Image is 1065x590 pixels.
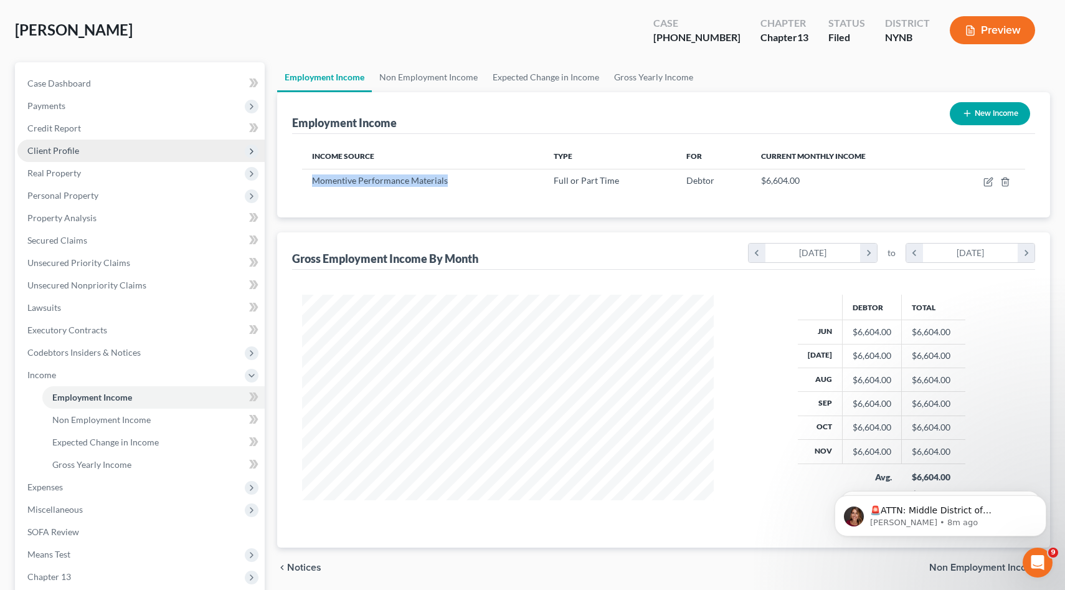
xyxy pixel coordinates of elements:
[287,563,321,573] span: Notices
[52,437,159,447] span: Expected Change in Income
[27,504,83,515] span: Miscellaneous
[17,521,265,543] a: SOFA Review
[798,440,843,464] th: Nov
[798,392,843,416] th: Sep
[902,344,965,368] td: $6,604.00
[27,100,65,111] span: Payments
[853,421,891,434] div: $6,604.00
[888,247,896,259] span: to
[923,244,1018,262] div: [DATE]
[554,175,619,186] span: Full or Part Time
[17,319,265,341] a: Executory Contracts
[798,344,843,368] th: [DATE]
[761,175,800,186] span: $6,604.00
[761,151,866,161] span: Current Monthly Income
[1023,548,1053,578] iframe: Intercom live chat
[798,320,843,344] th: Jun
[277,62,372,92] a: Employment Income
[860,244,877,262] i: chevron_right
[42,409,265,431] a: Non Employment Income
[27,571,71,582] span: Chapter 13
[27,212,97,223] span: Property Analysis
[372,62,485,92] a: Non Employment Income
[17,274,265,297] a: Unsecured Nonpriority Claims
[42,431,265,454] a: Expected Change in Income
[902,368,965,391] td: $6,604.00
[27,347,141,358] span: Codebtors Insiders & Notices
[52,392,132,402] span: Employment Income
[798,416,843,439] th: Oct
[17,229,265,252] a: Secured Claims
[17,207,265,229] a: Property Analysis
[485,62,607,92] a: Expected Change in Income
[853,350,891,362] div: $6,604.00
[929,563,1040,573] span: Non Employment Income
[760,31,808,45] div: Chapter
[843,295,902,320] th: Debtor
[27,78,91,88] span: Case Dashboard
[17,297,265,319] a: Lawsuits
[27,549,70,559] span: Means Test
[853,445,891,458] div: $6,604.00
[17,117,265,140] a: Credit Report
[902,440,965,464] td: $6,604.00
[760,16,808,31] div: Chapter
[27,369,56,380] span: Income
[853,326,891,338] div: $6,604.00
[27,168,81,178] span: Real Property
[27,325,107,335] span: Executory Contracts
[653,16,741,31] div: Case
[292,251,478,266] div: Gross Employment Income By Month
[902,416,965,439] td: $6,604.00
[27,145,79,156] span: Client Profile
[853,397,891,410] div: $6,604.00
[950,16,1035,44] button: Preview
[277,563,321,573] button: chevron_left Notices
[950,102,1030,125] button: New Income
[749,244,765,262] i: chevron_left
[15,21,133,39] span: [PERSON_NAME]
[17,72,265,95] a: Case Dashboard
[929,563,1050,573] button: Non Employment Income chevron_right
[902,320,965,344] td: $6,604.00
[1018,244,1034,262] i: chevron_right
[797,31,808,43] span: 13
[27,482,63,492] span: Expenses
[27,123,81,133] span: Credit Report
[52,414,151,425] span: Non Employment Income
[653,31,741,45] div: [PHONE_NUMBER]
[885,16,930,31] div: District
[312,151,374,161] span: Income Source
[554,151,572,161] span: Type
[686,175,714,186] span: Debtor
[17,252,265,274] a: Unsecured Priority Claims
[27,257,130,268] span: Unsecured Priority Claims
[42,454,265,476] a: Gross Yearly Income
[798,368,843,391] th: Aug
[686,151,702,161] span: For
[765,244,861,262] div: [DATE]
[828,31,865,45] div: Filed
[27,235,87,245] span: Secured Claims
[42,386,265,409] a: Employment Income
[1048,548,1058,558] span: 9
[27,190,98,201] span: Personal Property
[27,302,61,313] span: Lawsuits
[902,295,965,320] th: Total
[312,175,448,186] span: Momentive Performance Materials
[906,244,923,262] i: chevron_left
[816,469,1065,556] iframe: Intercom notifications message
[607,62,701,92] a: Gross Yearly Income
[52,459,131,470] span: Gross Yearly Income
[277,563,287,573] i: chevron_left
[828,16,865,31] div: Status
[853,374,891,386] div: $6,604.00
[27,280,146,290] span: Unsecured Nonpriority Claims
[885,31,930,45] div: NYNB
[27,526,79,537] span: SOFA Review
[902,392,965,416] td: $6,604.00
